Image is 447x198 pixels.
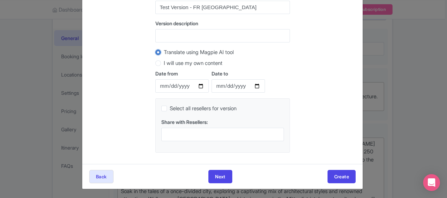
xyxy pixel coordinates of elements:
span: Date to [212,71,228,77]
span: Date from [155,71,178,77]
button: Create [328,170,356,183]
span: Version description [155,20,198,26]
label: Translate using Magpie AI tool [164,48,234,57]
span: Share with Resellers: [161,119,208,125]
button: Back [89,170,114,183]
span: Select all resellers for version [170,105,237,112]
button: Next [208,170,232,183]
label: I will use my own content [164,59,222,67]
div: Open Intercom Messenger [423,174,440,191]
